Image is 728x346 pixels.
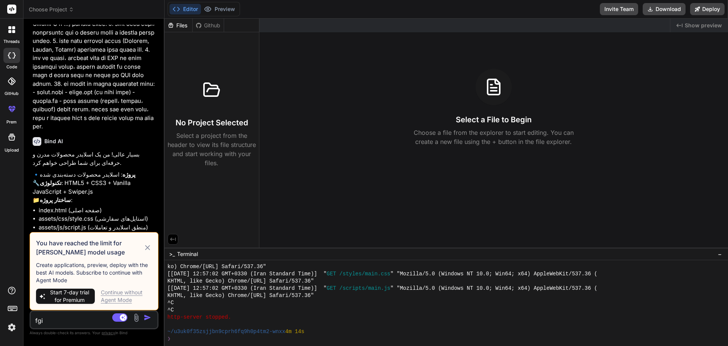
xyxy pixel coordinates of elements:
span: KHTML, like Gecko) Chrome/[URL] Safari/537.36" [168,278,314,285]
span: ^C [168,307,174,314]
span: GET [327,285,336,292]
img: icon [144,314,151,321]
span: ^C [168,299,174,307]
p: Choose a file from the explorer to start editing. You can create a new file using the + button in... [409,128,579,146]
strong: تکنولوژی [40,179,61,186]
span: Show preview [685,22,722,29]
button: Download [643,3,686,15]
button: Start 7-day trial for Premium [36,289,95,304]
p: Create applications, preview, deploy with the best AI models. Subscribe to continue with Agent Mode [36,261,152,284]
strong: پروژه [122,171,135,178]
span: ~/u3uk0f35zsjjbn9cprh6fq9h0p4tm2-wnxx [168,328,286,335]
span: " "Mozilla/5.0 (Windows NT 10.0; Win64; x64) AppleWebKit/537.36 ( [390,270,597,278]
button: Editor [169,4,201,14]
span: − [718,250,722,258]
h3: You have reached the limit for [PERSON_NAME] model usage [36,239,143,257]
label: Upload [5,147,19,153]
span: Start 7-day trial for Premium [48,289,92,304]
span: Choose Project [29,6,74,13]
div: Files [165,22,192,29]
span: 4m 14s [285,328,304,335]
li: index.html (صفحه اصلی) [39,206,157,215]
span: [[DATE] 12:57:02 GMT+0330 (Iran Standard Time)] " [168,285,327,292]
span: " "Mozilla/5.0 (Windows NT 10.0; Win64; x64) AppleWebKit/537.36 ( [390,285,597,292]
label: threads [3,38,20,45]
span: >_ [169,250,175,258]
p: 🔹 : اسلایدر محصولات دسته‌بندی شده 🔧 : HTML5 + CSS3 + Vanilla JavaScript + Swiper.js 📁 : [33,171,157,205]
h6: Bind AI [44,137,63,145]
p: بسیار عالی! من یک اسلایدر محصولات مدرن و حرفه‌ای برای شما طراحی خواهم کرد. [33,150,157,167]
span: KHTML, like Gecko) Chrome/[URL] Safari/537.36" [168,292,314,299]
div: Github [193,22,224,29]
img: settings [5,321,18,334]
span: ❯ [168,335,171,343]
p: Select a project from the header to view its file structure and start working with your files. [168,131,256,167]
button: Deploy [690,3,725,15]
li: assets/css/style.css (استایل‌های سفارشی) [39,215,157,223]
span: /styles/main.css [339,270,390,278]
strong: ساختار پروژه [40,196,71,204]
span: ko) Chrome/[URL] Safari/537.36" [168,263,266,270]
button: Invite Team [600,3,638,15]
span: [[DATE] 12:57:02 GMT+0330 (Iran Standard Time)] " [168,270,327,278]
span: Terminal [177,250,198,258]
li: assets/images/ (تصاویر نمونه محصولات) [39,232,157,240]
h3: Select a File to Begin [456,114,532,125]
label: prem [6,119,17,125]
label: GitHub [5,90,19,97]
span: GET [327,270,336,278]
button: Preview [201,4,238,14]
li: assets/js/script.js (منطق اسلایدر و تعاملات) [39,223,157,232]
span: http-server stopped. [168,314,231,321]
button: − [716,248,723,260]
span: /scripts/main.js [339,285,390,292]
textarea: fgi [31,311,136,325]
img: attachment [132,313,141,322]
div: Continue without Agent Mode [101,289,152,304]
p: Always double-check its answers. Your in Bind [30,329,158,337]
label: code [6,64,17,70]
span: privacy [102,330,115,335]
h3: No Project Selected [176,117,248,128]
